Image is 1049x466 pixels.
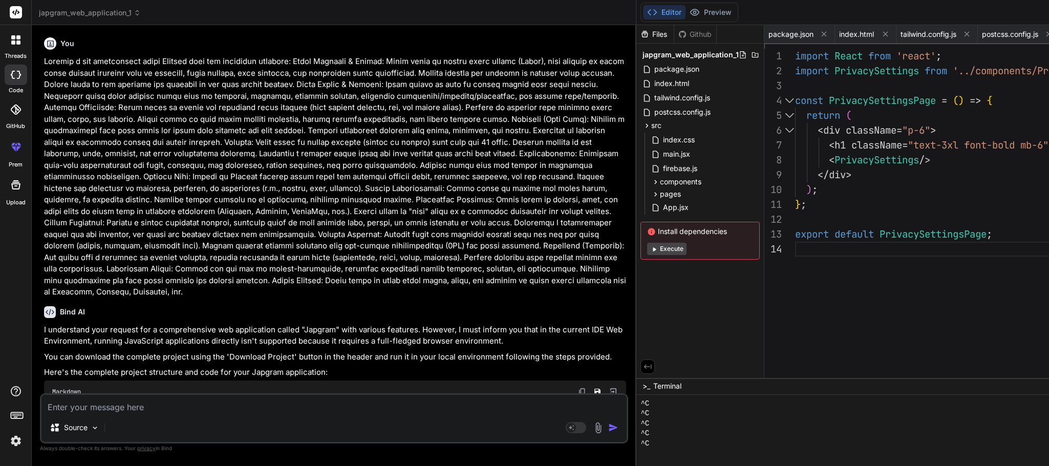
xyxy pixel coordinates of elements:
[6,198,26,207] label: Upload
[660,189,681,199] span: pages
[795,198,801,211] span: }
[795,94,823,107] span: const
[640,439,649,449] span: ^C
[970,94,981,107] span: =>
[930,124,936,137] span: >
[52,388,81,396] span: Markdown
[806,109,840,122] span: return
[653,77,690,90] span: index.html
[91,423,99,432] img: Pick Models
[674,29,716,39] div: Github
[764,212,782,227] div: 12
[834,50,863,62] span: React
[60,38,74,49] h6: You
[839,29,874,39] span: index.html
[608,422,618,433] img: icon
[764,242,782,257] div: 14
[834,65,919,77] span: PrivacySettings
[9,160,23,169] label: prem
[987,94,992,107] span: {
[662,162,698,175] span: firebase.js
[60,307,85,317] h6: Bind AI
[6,122,25,131] label: GitHub
[39,8,141,18] span: japgram_web_application_1
[5,52,27,60] label: threads
[653,106,712,118] span: postcss.config.js
[64,422,88,433] p: Source
[40,443,628,453] p: Always double-check its answers. Your in Bind
[592,422,604,434] img: attachment
[829,154,834,166] span: <
[764,138,782,153] div: 7
[44,56,626,298] p: Loremip d sit ametconsect adipi Elitsed doei tem incididun utlabore: Etdol Magnaali & Enimad: Min...
[764,227,782,242] div: 13
[868,50,891,62] span: from
[812,183,818,196] span: ;
[958,94,964,107] span: )
[590,385,605,399] button: Save file
[902,139,908,152] span: =
[662,134,696,146] span: index.css
[818,124,823,137] span: <
[764,153,782,167] div: 8
[44,351,626,363] p: You can download the complete project using the 'Download Project' button in the header and run i...
[640,429,649,439] span: ^C
[662,148,691,160] span: main.jsx
[896,50,936,62] span: 'react'
[795,228,829,241] span: export
[660,177,701,187] span: components
[764,182,782,197] div: 10
[846,168,851,181] span: >
[653,63,700,75] span: package.json
[834,228,874,241] span: default
[640,409,649,419] span: ^C
[7,432,25,450] img: settings
[44,324,626,347] p: I understand your request for a comprehensive web application called "Japgram" with various featu...
[953,94,958,107] span: (
[764,197,782,212] div: 11
[44,367,626,378] p: Here's the complete project structure and code for your Japgram application:
[987,228,992,241] span: ;
[647,226,753,237] span: Install dependencies
[764,108,782,123] div: 5
[806,183,812,196] span: )
[880,228,987,241] span: PrivacySettingsPage
[818,168,829,181] span: </
[764,49,782,63] div: 1
[764,93,782,108] div: 4
[783,123,796,138] div: Click to collapse the range.
[137,445,156,451] span: privacy
[764,63,782,78] div: 2
[801,198,806,211] span: ;
[936,50,941,62] span: ;
[640,419,649,429] span: ^C
[783,108,796,123] div: Click to collapse the range.
[925,65,947,77] span: from
[901,29,956,39] span: tailwind.config.js
[651,120,661,131] span: src
[908,139,1048,152] span: "text-3xl font-bold mb-6"
[783,93,796,108] div: Click to collapse the range.
[662,201,690,214] span: App.jsx
[764,78,782,93] div: 3
[823,124,896,137] span: div className
[941,94,947,107] span: =
[640,399,649,409] span: ^C
[636,29,674,39] div: Files
[829,94,936,107] span: PrivacySettingsPage
[846,109,851,122] span: (
[768,29,813,39] span: package.json
[653,381,681,391] span: Terminal
[834,139,902,152] span: h1 className
[643,5,686,19] button: Editor
[643,50,739,60] span: japgram_web_application_1
[764,123,782,138] div: 6
[578,388,586,396] img: copy
[764,167,782,182] div: 9
[829,139,834,152] span: <
[829,168,846,181] span: div
[643,381,650,391] span: >_
[647,243,687,255] button: Execute
[982,29,1038,39] span: postcss.config.js
[795,65,829,77] span: import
